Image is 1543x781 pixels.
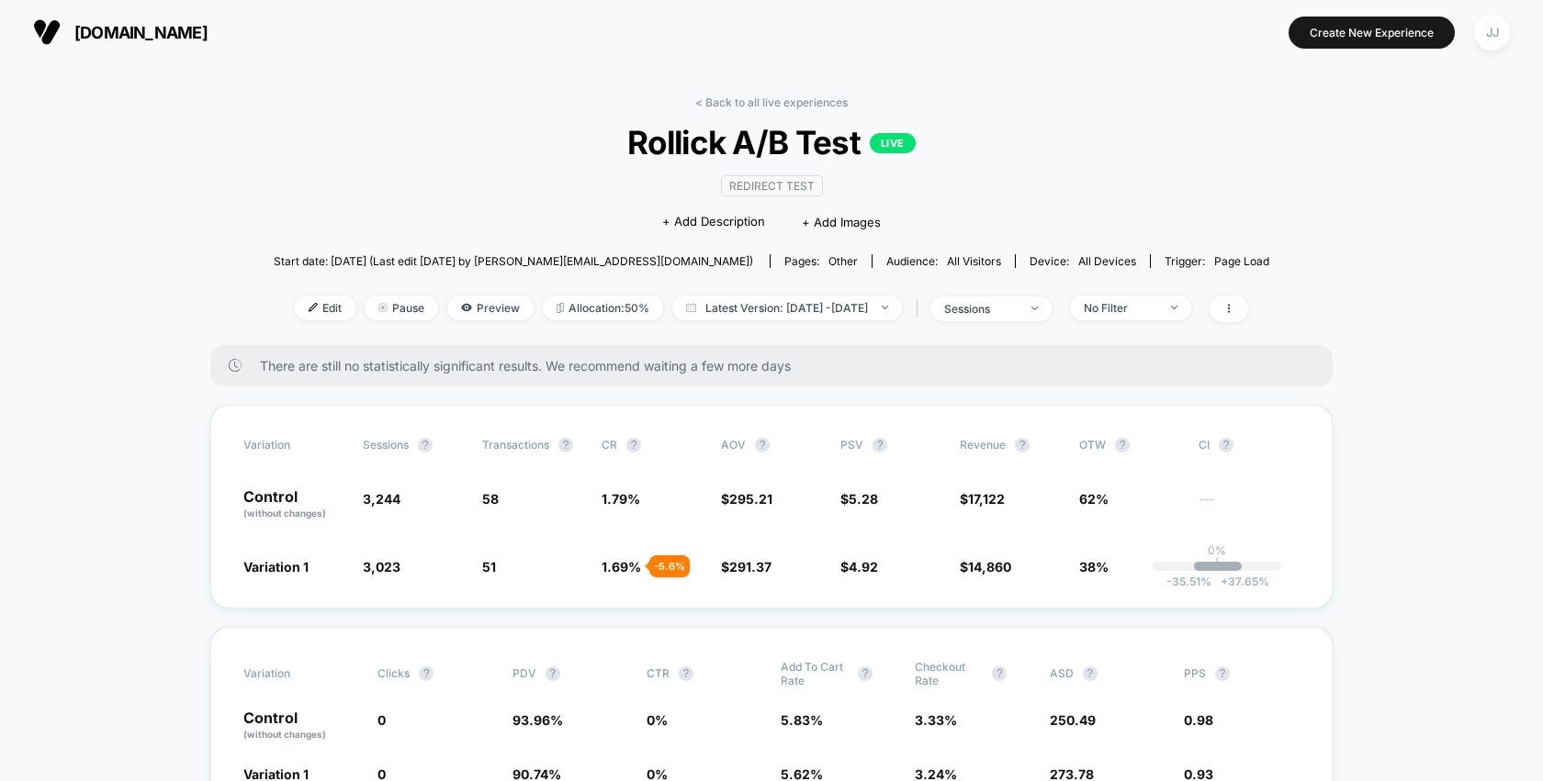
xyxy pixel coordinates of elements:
[602,438,617,452] span: CR
[482,559,496,575] span: 51
[512,712,563,728] span: 93.96 %
[74,23,208,42] span: [DOMAIN_NAME]
[721,559,771,575] span: $
[1214,254,1269,268] span: Page Load
[968,491,1005,507] span: 17,122
[243,729,326,740] span: (without changes)
[1199,494,1300,520] span: ---
[858,666,873,681] button: ?
[1050,712,1096,728] span: 250.49
[672,296,902,320] span: Latest Version: [DATE] - [DATE]
[721,175,823,196] span: Redirect Test
[274,254,753,268] span: Start date: [DATE] (Last edit [DATE] by [PERSON_NAME][EMAIL_ADDRESS][DOMAIN_NAME])
[679,666,693,681] button: ?
[260,358,1296,374] span: There are still no statistically significant results. We recommend waiting a few more days
[558,438,573,452] button: ?
[828,254,858,268] span: other
[960,438,1006,452] span: Revenue
[1084,301,1157,315] div: No Filter
[840,559,878,575] span: $
[243,660,344,687] span: Variation
[1211,575,1269,588] span: 37.65 %
[363,438,409,452] span: Sessions
[1078,254,1136,268] span: all devices
[418,438,433,452] button: ?
[1031,307,1038,310] img: end
[886,254,1001,268] div: Audience:
[482,438,549,452] span: Transactions
[968,559,1011,575] span: 14,860
[546,666,560,681] button: ?
[1015,254,1150,268] span: Device:
[992,666,1007,681] button: ?
[626,438,641,452] button: ?
[365,296,438,320] span: Pause
[557,303,564,313] img: rebalance
[781,660,849,687] span: Add To Cart Rate
[1219,438,1233,452] button: ?
[602,559,641,575] span: 1.69 %
[729,491,772,507] span: 295.21
[1215,557,1219,571] p: |
[840,491,878,507] span: $
[1050,666,1074,680] span: ASD
[1079,438,1180,452] span: OTW
[1208,543,1226,557] p: 0%
[323,123,1219,162] span: Rollick A/B Test
[1015,438,1030,452] button: ?
[1079,559,1109,575] span: 38%
[944,302,1018,316] div: sessions
[662,213,765,231] span: + Add Description
[1115,438,1130,452] button: ?
[960,491,1005,507] span: $
[512,666,536,680] span: PDV
[729,559,771,575] span: 291.37
[915,660,983,687] span: Checkout Rate
[243,438,344,452] span: Variation
[543,296,663,320] span: Allocation: 50%
[447,296,534,320] span: Preview
[647,712,668,728] span: 0 %
[243,508,326,519] span: (without changes)
[482,491,499,507] span: 58
[1171,306,1177,309] img: end
[295,296,355,320] span: Edit
[243,489,344,520] p: Control
[882,306,888,309] img: end
[1165,254,1269,268] div: Trigger:
[755,438,770,452] button: ?
[33,18,61,46] img: Visually logo
[721,491,772,507] span: $
[1184,712,1213,728] span: 0.98
[363,559,400,575] span: 3,023
[243,710,359,742] p: Control
[947,254,1001,268] span: All Visitors
[377,666,410,680] span: Clicks
[781,712,823,728] span: 5.83 %
[686,303,696,312] img: calendar
[1474,15,1510,50] div: JJ
[243,559,309,575] span: Variation 1
[602,491,640,507] span: 1.79 %
[911,296,930,322] span: |
[1166,575,1211,588] span: -35.51 %
[873,438,887,452] button: ?
[1221,575,1228,588] span: +
[377,712,386,728] span: 0
[784,254,858,268] div: Pages:
[28,17,213,47] button: [DOMAIN_NAME]
[1079,491,1109,507] span: 62%
[1199,438,1300,452] span: CI
[849,491,878,507] span: 5.28
[695,95,848,109] a: < Back to all live experiences
[363,491,400,507] span: 3,244
[802,215,881,229] span: + Add Images
[915,712,957,728] span: 3.33 %
[960,559,1011,575] span: $
[849,559,878,575] span: 4.92
[647,666,670,680] span: CTR
[721,438,746,452] span: AOV
[1289,17,1455,49] button: Create New Experience
[309,303,318,312] img: edit
[1083,666,1098,681] button: ?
